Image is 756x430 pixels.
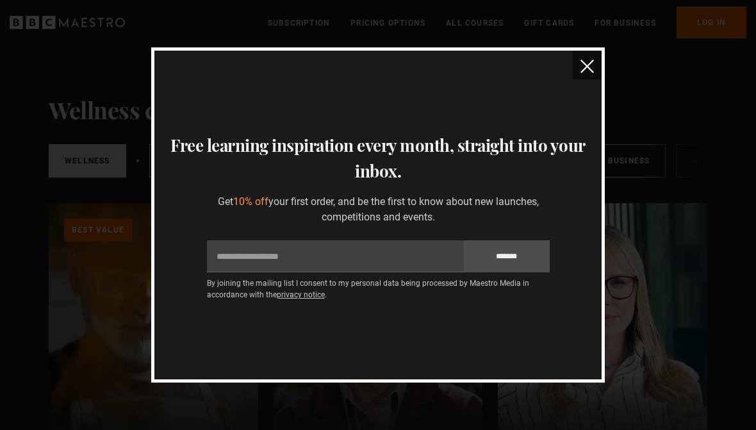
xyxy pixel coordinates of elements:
a: privacy notice [277,290,325,299]
span: 10% off [233,195,268,208]
p: Get your first order, and be the first to know about new launches, competitions and events. [207,194,550,225]
button: close [573,51,602,79]
h3: Free learning inspiration every month, straight into your inbox. [170,133,586,184]
p: By joining the mailing list I consent to my personal data being processed by Maestro Media in acc... [207,277,550,301]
